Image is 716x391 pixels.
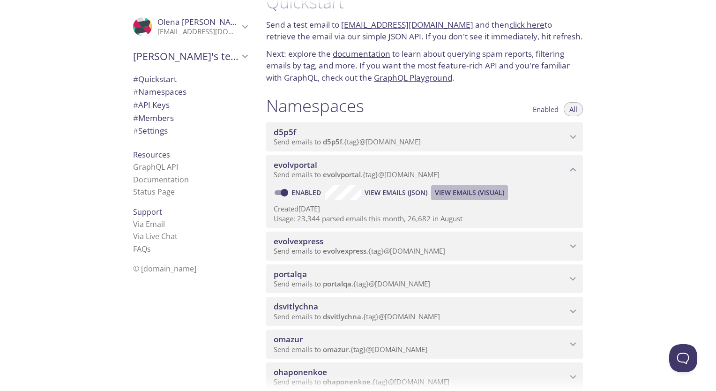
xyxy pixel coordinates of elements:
p: [EMAIL_ADDRESS][DOMAIN_NAME] [157,27,239,37]
p: Next: explore the to learn about querying spam reports, filtering emails by tag, and more. If you... [266,48,583,84]
span: ohaponenkoe [274,367,327,377]
span: Send emails to . {tag} @[DOMAIN_NAME] [274,312,440,321]
a: FAQ [133,244,151,254]
div: Team Settings [126,124,255,137]
span: © [DOMAIN_NAME] [133,263,196,274]
div: Evolv's team [126,44,255,68]
span: dsvitlychna [274,301,318,312]
span: API Keys [133,99,170,110]
button: Enabled [527,102,564,116]
a: GraphQL API [133,162,178,172]
span: [PERSON_NAME]'s team [133,50,239,63]
span: Olena [PERSON_NAME] [157,16,245,27]
h1: Namespaces [266,95,364,116]
span: evolvexpress [323,246,366,256]
a: click here [509,19,544,30]
span: Members [133,113,174,123]
span: Namespaces [133,86,186,97]
span: Send emails to . {tag} @[DOMAIN_NAME] [274,137,421,146]
div: Members [126,112,255,125]
span: d5p5f [274,127,296,137]
a: Enabled [290,188,325,197]
span: # [133,125,138,136]
span: Quickstart [133,74,177,84]
span: Support [133,207,162,217]
div: evolvexpress namespace [266,232,583,261]
button: View Emails (JSON) [361,185,431,200]
span: # [133,113,138,123]
span: Send emails to . {tag} @[DOMAIN_NAME] [274,170,440,179]
div: evolvportal namespace [266,155,583,184]
span: d5p5f [323,137,342,146]
div: Olena Shafran [126,11,255,42]
span: # [133,99,138,110]
span: evolvportal [323,170,361,179]
span: evolvexpress [274,236,323,247]
span: View Emails (Visual) [435,187,504,198]
div: dsvitlychna namespace [266,297,583,326]
a: documentation [333,48,390,59]
span: s [147,244,151,254]
iframe: Help Scout Beacon - Open [669,344,697,372]
span: dsvitlychna [323,312,361,321]
a: Documentation [133,174,189,185]
a: Via Live Chat [133,231,178,241]
span: portalqa [323,279,351,288]
span: omazur [274,334,303,345]
div: portalqa namespace [266,264,583,293]
span: Send emails to . {tag} @[DOMAIN_NAME] [274,345,427,354]
div: d5p5f namespace [266,122,583,151]
div: omazur namespace [266,330,583,359]
a: GraphQL Playground [374,72,452,83]
div: Namespaces [126,85,255,98]
p: Created [DATE] [274,204,575,214]
span: omazur [323,345,349,354]
a: [EMAIL_ADDRESS][DOMAIN_NAME] [341,19,473,30]
a: Status Page [133,187,175,197]
button: View Emails (Visual) [431,185,508,200]
span: portalqa [274,269,307,279]
span: Resources [133,150,170,160]
span: evolvportal [274,159,317,170]
div: API Keys [126,98,255,112]
a: Via Email [133,219,165,229]
p: Send a test email to and then to retrieve the email via our simple JSON API. If you don't see it ... [266,19,583,43]
p: Usage: 23,344 parsed emails this month, 26,682 in August [274,214,575,224]
div: Quickstart [126,73,255,86]
span: # [133,74,138,84]
button: All [564,102,583,116]
span: Send emails to . {tag} @[DOMAIN_NAME] [274,246,445,256]
span: Send emails to . {tag} @[DOMAIN_NAME] [274,279,430,288]
span: # [133,86,138,97]
span: Settings [133,125,168,136]
span: View Emails (JSON) [365,187,427,198]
